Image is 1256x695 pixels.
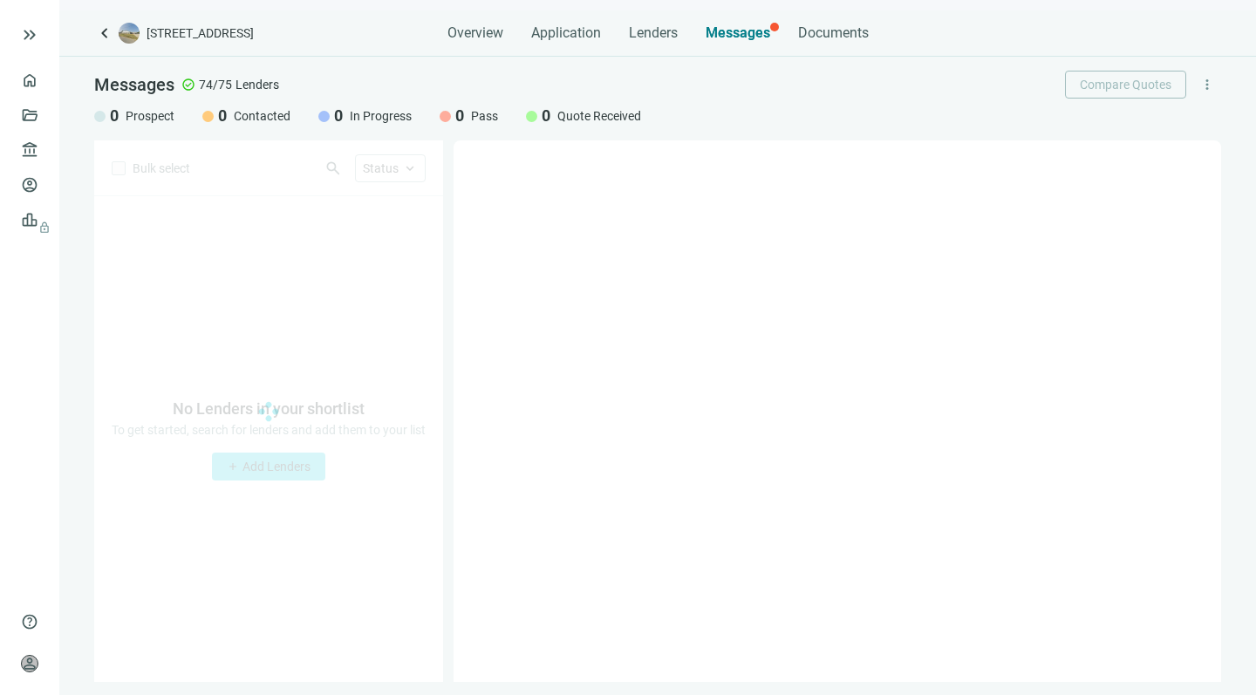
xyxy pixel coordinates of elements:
[21,655,38,672] span: person
[21,613,38,630] span: help
[1065,71,1186,99] button: Compare Quotes
[557,107,641,125] span: Quote Received
[19,24,40,45] button: keyboard_double_arrow_right
[235,76,279,93] span: Lenders
[334,106,343,126] span: 0
[126,107,174,125] span: Prospect
[455,106,464,126] span: 0
[94,74,174,95] span: Messages
[147,24,254,42] span: [STREET_ADDRESS]
[531,24,601,42] span: Application
[447,24,503,42] span: Overview
[94,23,115,44] a: keyboard_arrow_left
[798,24,869,42] span: Documents
[350,107,412,125] span: In Progress
[181,78,195,92] span: check_circle
[1199,77,1215,92] span: more_vert
[542,106,550,126] span: 0
[119,23,140,44] img: deal-logo
[234,107,290,125] span: Contacted
[706,24,770,41] span: Messages
[218,106,227,126] span: 0
[1193,71,1221,99] button: more_vert
[199,76,232,93] span: 74/75
[471,107,498,125] span: Pass
[110,106,119,126] span: 0
[629,24,678,42] span: Lenders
